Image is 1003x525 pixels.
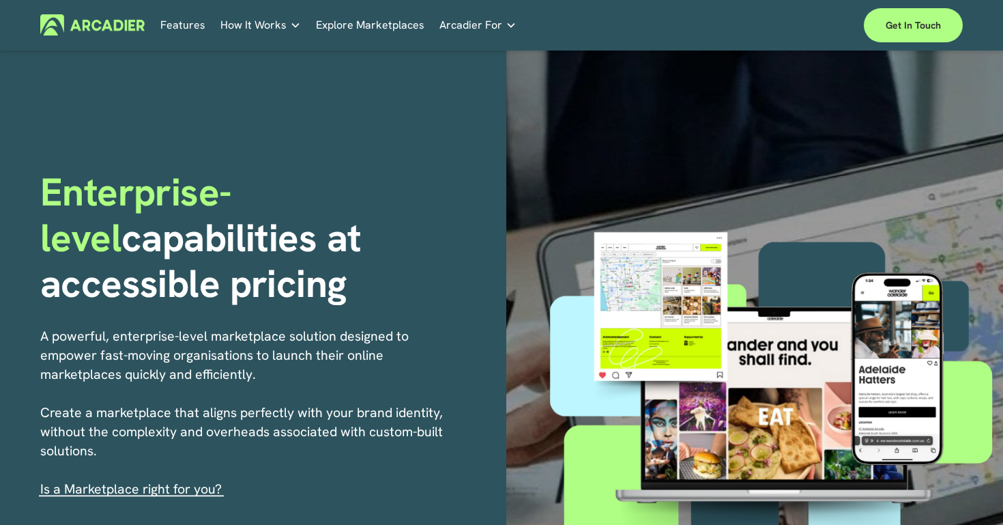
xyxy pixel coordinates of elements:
[40,167,232,263] span: Enterprise-level
[40,14,145,36] img: Arcadier
[40,480,222,498] span: I
[220,16,287,35] span: How It Works
[439,16,502,35] span: Arcadier For
[40,326,458,498] p: A powerful, enterprise-level marketplace solution designed to empower fast-moving organisations t...
[44,480,222,498] a: s a Marketplace right for you?
[160,14,205,36] a: Features
[439,14,517,36] a: folder dropdown
[864,8,963,42] a: Get in touch
[40,212,371,309] strong: capabilities at accessible pricing
[220,14,301,36] a: folder dropdown
[316,14,424,36] a: Explore Marketplaces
